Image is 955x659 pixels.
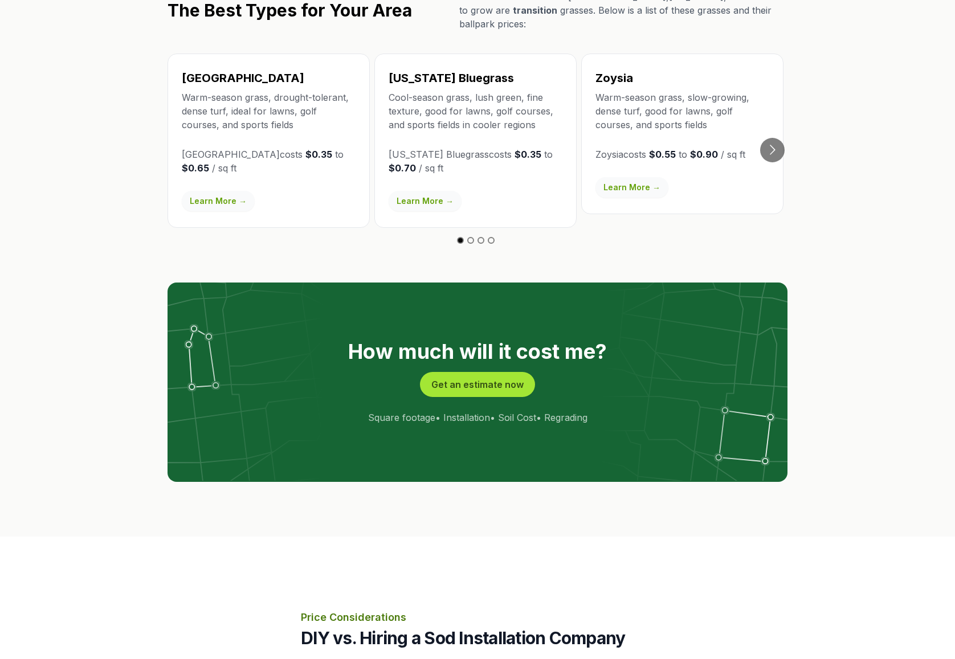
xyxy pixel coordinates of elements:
[595,70,769,86] h3: Zoysia
[595,177,668,198] a: Learn More →
[389,191,462,211] a: Learn More →
[457,237,464,244] button: Go to slide 1
[389,91,562,132] p: Cool-season grass, lush green, fine texture, good for lawns, golf courses, and sports fields in c...
[301,609,654,625] p: Price Considerations
[182,91,356,132] p: Warm-season grass, drought-tolerant, dense turf, ideal for lawns, golf courses, and sports fields
[760,138,785,162] button: Go to next slide
[182,191,255,211] a: Learn More →
[595,148,769,161] p: Zoysia costs to / sq ft
[467,237,474,244] button: Go to slide 2
[305,149,332,160] strong: $0.35
[182,148,356,175] p: [GEOGRAPHIC_DATA] costs to / sq ft
[690,149,718,160] strong: $0.90
[515,149,541,160] strong: $0.35
[389,70,562,86] h3: [US_STATE] Bluegrass
[389,148,562,175] p: [US_STATE] Bluegrass costs to / sq ft
[168,283,787,481] img: lot lines graphic
[488,237,495,244] button: Go to slide 4
[649,149,676,160] strong: $0.55
[182,70,356,86] h3: [GEOGRAPHIC_DATA]
[182,162,209,174] strong: $0.65
[420,372,535,397] button: Get an estimate now
[513,5,557,16] span: transition
[389,162,416,174] strong: $0.70
[301,628,654,648] h2: DIY vs. Hiring a Sod Installation Company
[595,91,769,132] p: Warm-season grass, slow-growing, dense turf, good for lawns, golf courses, and sports fields
[477,237,484,244] button: Go to slide 3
